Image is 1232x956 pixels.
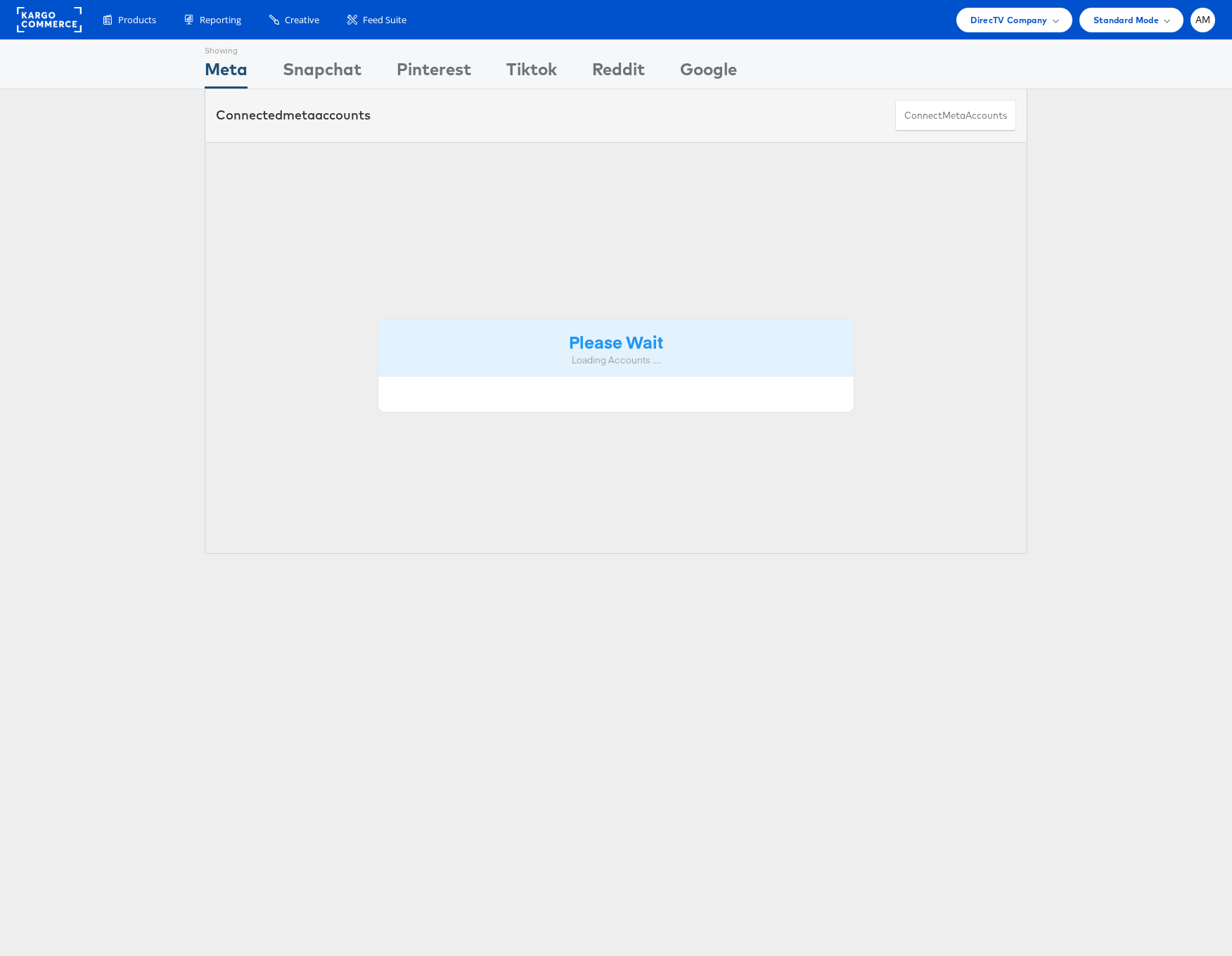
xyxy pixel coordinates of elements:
[205,40,248,57] div: Showing
[216,106,371,124] div: Connected accounts
[1093,13,1159,27] span: Standard Mode
[285,13,319,27] span: Creative
[970,13,1047,27] span: DirecTV Company
[569,330,663,353] strong: Please Wait
[680,57,737,89] div: Google
[506,57,557,89] div: Tiktok
[397,57,471,89] div: Pinterest
[942,109,965,122] span: meta
[1195,15,1211,25] span: AM
[205,57,248,89] div: Meta
[389,354,843,367] div: Loading Accounts ....
[592,57,645,89] div: Reddit
[895,100,1016,131] button: ConnectmetaAccounts
[363,13,406,27] span: Feed Suite
[118,13,156,27] span: Products
[283,107,315,123] span: meta
[200,13,241,27] span: Reporting
[283,57,361,89] div: Snapchat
